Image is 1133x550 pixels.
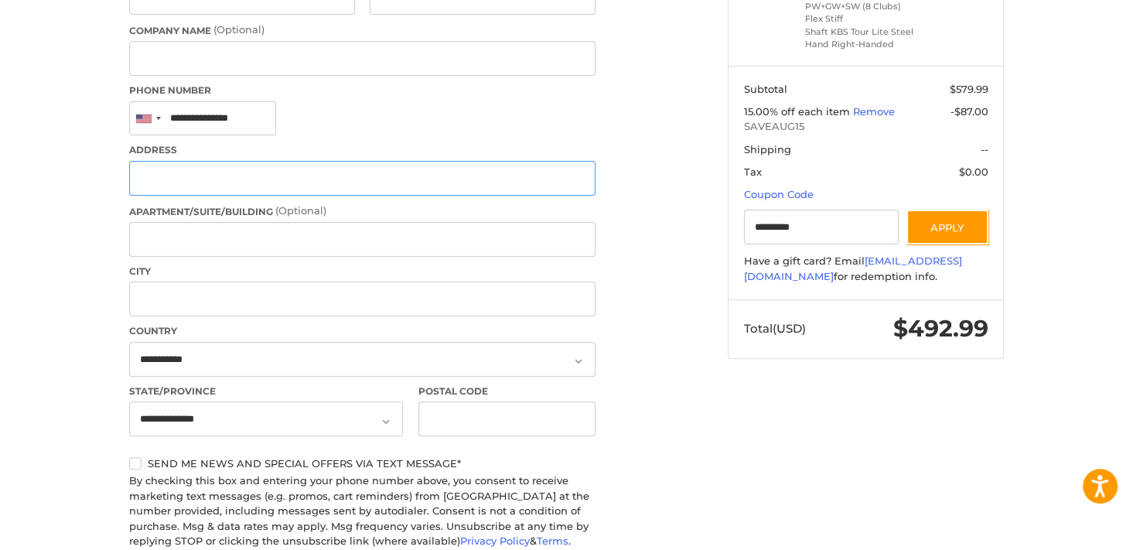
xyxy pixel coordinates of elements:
label: Apartment/Suite/Building [129,203,596,219]
div: Have a gift card? Email for redemption info. [744,254,988,284]
label: Phone Number [129,84,596,97]
li: Shaft KBS Tour Lite Steel [805,26,923,39]
span: SAVEAUG15 [744,119,988,135]
a: Privacy Policy [460,535,530,547]
span: -$87.00 [950,105,988,118]
iframe: Google Customer Reviews [1005,508,1133,550]
a: Terms [537,535,568,547]
span: 15.00% off each item [744,105,853,118]
label: Postal Code [418,384,596,398]
span: $579.99 [950,83,988,95]
small: (Optional) [213,23,264,36]
label: Address [129,143,596,157]
span: Subtotal [744,83,787,95]
a: Remove [853,105,895,118]
span: Shipping [744,143,791,155]
a: Coupon Code [744,188,814,200]
input: Gift Certificate or Coupon Code [744,210,899,244]
li: Hand Right-Handed [805,38,923,51]
span: $492.99 [893,314,988,343]
small: (Optional) [275,204,326,217]
label: Company Name [129,22,596,38]
span: Total (USD) [744,321,806,336]
span: Tax [744,166,762,178]
div: United States: +1 [130,102,166,135]
label: Send me news and special offers via text message* [129,457,596,470]
span: -- [981,143,988,155]
span: $0.00 [959,166,988,178]
label: Country [129,324,596,338]
label: City [129,265,596,278]
button: Apply [906,210,988,244]
li: Flex Stiff [805,12,923,26]
label: State/Province [129,384,403,398]
div: By checking this box and entering your phone number above, you consent to receive marketing text ... [129,473,596,549]
a: [EMAIL_ADDRESS][DOMAIN_NAME] [744,255,962,282]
